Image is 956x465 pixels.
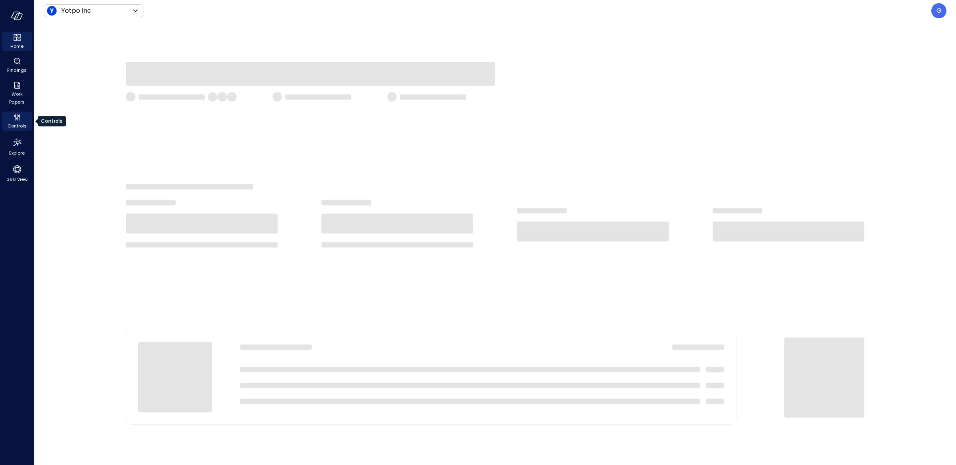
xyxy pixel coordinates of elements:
div: Controls [38,116,66,126]
span: Home [10,42,24,50]
div: Work Papers [2,80,32,107]
div: Guy [931,3,946,18]
img: Icon [47,6,57,16]
p: Yotpo Inc [61,6,91,16]
span: Explore [9,149,25,157]
span: Work Papers [5,90,29,106]
div: Home [2,32,32,51]
div: 360 View [2,163,32,184]
div: Findings [2,56,32,75]
span: Controls [8,122,27,130]
p: G [936,6,942,16]
span: Findings [7,66,27,74]
div: Controls [2,112,32,131]
span: 360 View [7,175,27,183]
div: Explore [2,135,32,158]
